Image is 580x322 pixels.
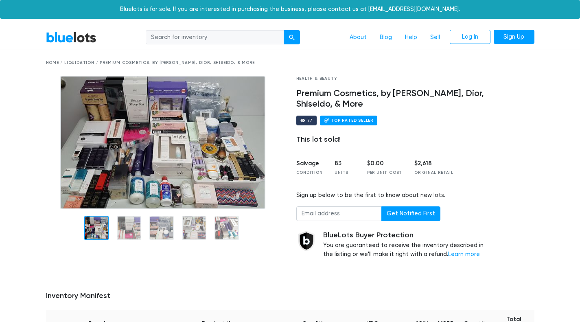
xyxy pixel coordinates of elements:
[296,159,323,168] div: Salvage
[296,191,493,200] div: Sign up below to be the first to know about new lots.
[296,88,493,110] h4: Premium Cosmetics, by [PERSON_NAME], Dior, Shiseido, & More
[146,30,284,45] input: Search for inventory
[343,30,373,45] a: About
[335,159,355,168] div: 83
[367,159,402,168] div: $0.00
[296,231,317,251] img: buyer_protection_shield-3b65640a83011c7d3ede35a8e5a80bfdfaa6a97447f0071c1475b91a4b0b3d01.png
[296,206,382,221] input: Email address
[398,30,424,45] a: Help
[494,30,534,44] a: Sign Up
[60,76,265,209] img: 629399eb-b687-4a23-9781-09d6a9163c8c-1563197566.jpg
[381,206,440,221] button: Get Notified First
[414,170,453,176] div: Original Retail
[323,231,493,259] div: You are guaranteed to receive the inventory described in the listing or we'll make it right with ...
[296,170,323,176] div: Condition
[373,30,398,45] a: Blog
[335,170,355,176] div: Units
[296,76,493,82] div: Health & Beauty
[46,31,96,43] a: BlueLots
[307,118,313,123] div: 77
[46,291,534,300] h5: Inventory Manifest
[323,231,493,240] h5: BlueLots Buyer Protection
[448,251,480,258] a: Learn more
[331,118,373,123] div: Top Rated Seller
[450,30,490,44] a: Log In
[46,60,534,66] div: Home / Liquidation / Premium Cosmetics, by [PERSON_NAME], Dior, Shiseido, & More
[296,135,493,144] div: This lot sold!
[414,159,453,168] div: $2,618
[424,30,446,45] a: Sell
[367,170,402,176] div: Per Unit Cost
